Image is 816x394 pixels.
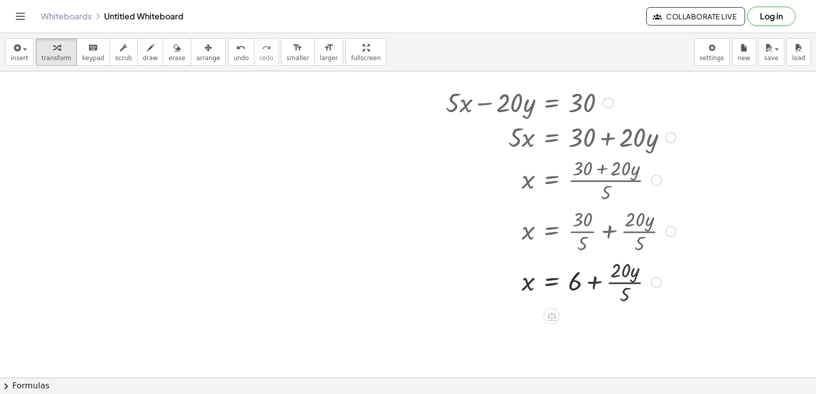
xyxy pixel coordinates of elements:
button: fullscreen [345,38,386,66]
i: undo [236,42,246,54]
span: draw [143,55,158,62]
button: keyboardkeypad [76,38,110,66]
span: erase [168,55,185,62]
i: format_size [324,42,334,54]
button: Toggle navigation [12,8,29,24]
span: settings [700,55,724,62]
button: new [732,38,756,66]
button: transform [36,38,77,66]
span: save [764,55,778,62]
button: scrub [110,38,138,66]
span: insert [11,55,28,62]
button: format_sizelarger [314,38,343,66]
i: keyboard [88,42,98,54]
button: undoundo [228,38,254,66]
button: settings [694,38,730,66]
button: insert [5,38,34,66]
span: larger [320,55,338,62]
button: erase [163,38,191,66]
button: load [786,38,811,66]
span: keypad [82,55,105,62]
button: redoredo [254,38,279,66]
button: arrange [191,38,226,66]
button: format_sizesmaller [281,38,315,66]
div: Apply the same math to both sides of the equation [544,308,560,324]
span: load [792,55,805,62]
button: Log in [747,7,796,26]
button: Collaborate Live [646,7,745,25]
i: redo [262,42,271,54]
button: save [758,38,784,66]
span: scrub [115,55,132,62]
span: smaller [287,55,309,62]
span: redo [260,55,273,62]
button: draw [137,38,164,66]
i: format_size [293,42,302,54]
a: Whiteboards [41,11,92,21]
span: transform [41,55,71,62]
span: fullscreen [351,55,380,62]
span: undo [234,55,249,62]
span: Collaborate Live [655,12,736,21]
span: new [737,55,750,62]
span: arrange [196,55,220,62]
